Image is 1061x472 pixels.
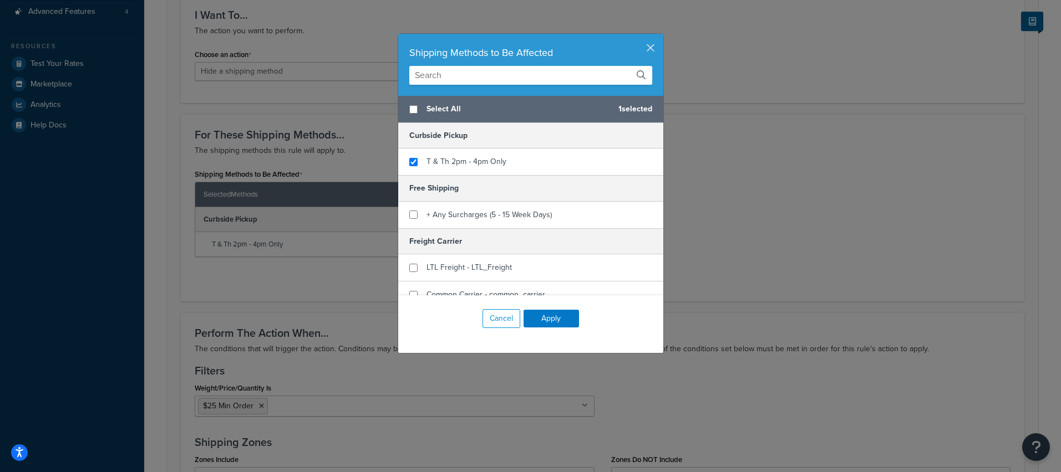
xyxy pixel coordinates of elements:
span: Common Carrier - common_carrier [427,289,545,300]
h5: Free Shipping [398,175,663,201]
h5: Curbside Pickup [398,123,663,148]
h5: Freight Carrier [398,228,663,254]
div: Shipping Methods to Be Affected [409,45,652,60]
button: Cancel [483,309,520,328]
button: Apply [524,310,579,327]
span: Select All [427,101,610,117]
span: + Any Surcharges (5 - 15 Week Days) [427,209,552,220]
div: 1 selected [398,96,663,123]
span: LTL Freight - LTL_Freight [427,261,512,273]
span: T & Th 2pm - 4pm Only [427,156,506,167]
input: Search [409,66,652,85]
